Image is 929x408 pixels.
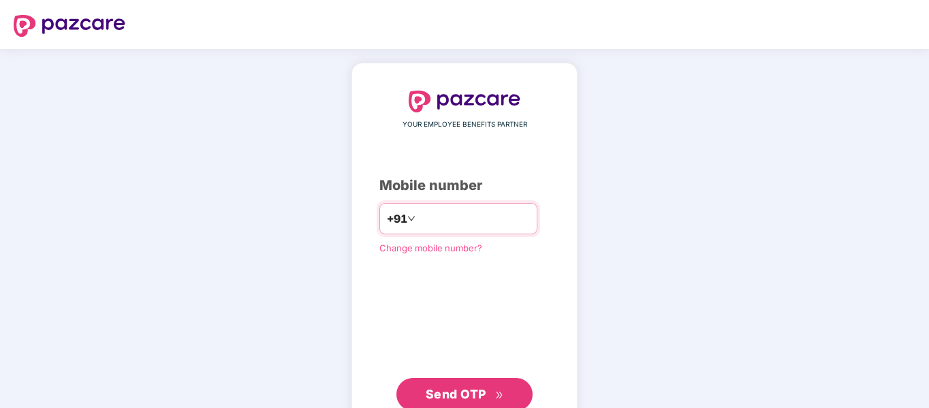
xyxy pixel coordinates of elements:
[403,119,527,130] span: YOUR EMPLOYEE BENEFITS PARTNER
[426,387,486,401] span: Send OTP
[495,391,504,400] span: double-right
[14,15,125,37] img: logo
[379,175,550,196] div: Mobile number
[407,215,415,223] span: down
[379,242,482,253] a: Change mobile number?
[387,210,407,227] span: +91
[409,91,520,112] img: logo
